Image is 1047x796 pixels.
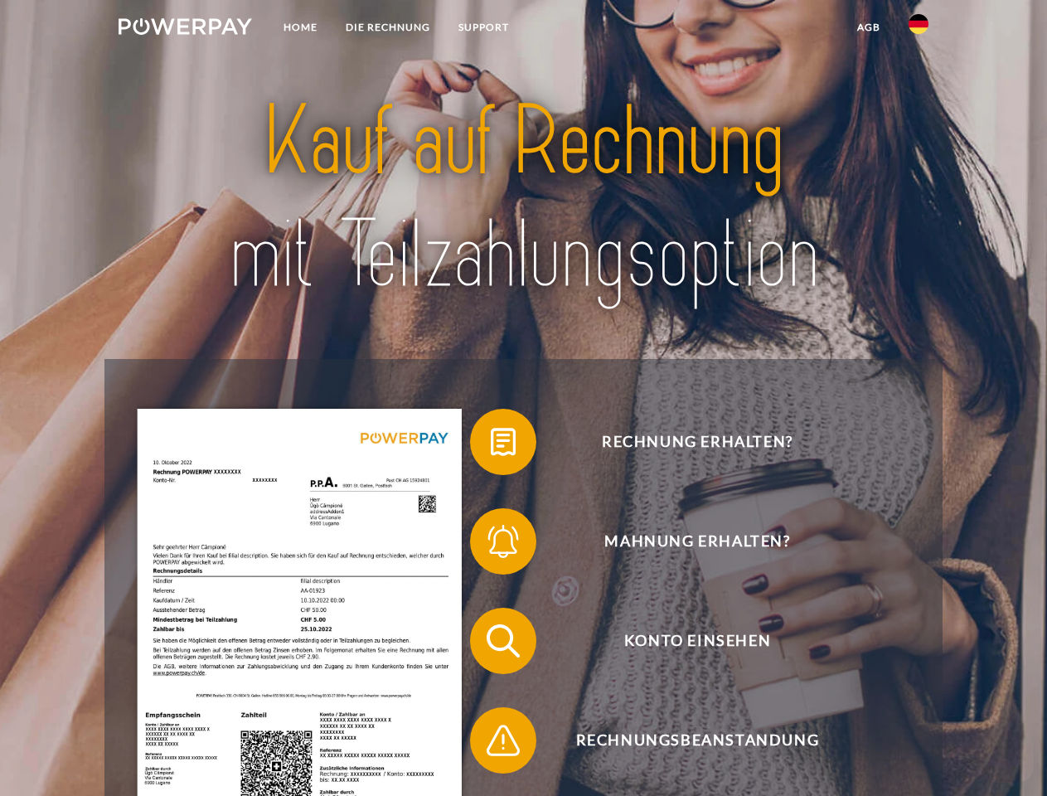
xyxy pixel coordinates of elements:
img: qb_bell.svg [482,521,524,562]
span: Konto einsehen [494,608,900,674]
span: Rechnungsbeanstandung [494,707,900,774]
span: Rechnung erhalten? [494,409,900,475]
a: DIE RECHNUNG [332,12,444,42]
img: qb_search.svg [482,620,524,662]
img: qb_bill.svg [482,421,524,463]
a: Home [269,12,332,42]
a: agb [843,12,894,42]
button: Rechnung erhalten? [470,409,901,475]
button: Konto einsehen [470,608,901,674]
img: de [909,14,928,34]
iframe: Button to launch messaging window [981,730,1034,783]
img: logo-powerpay-white.svg [119,18,252,35]
img: qb_warning.svg [482,720,524,761]
a: SUPPORT [444,12,523,42]
img: title-powerpay_de.svg [158,80,889,318]
button: Mahnung erhalten? [470,508,901,575]
button: Rechnungsbeanstandung [470,707,901,774]
span: Mahnung erhalten? [494,508,900,575]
